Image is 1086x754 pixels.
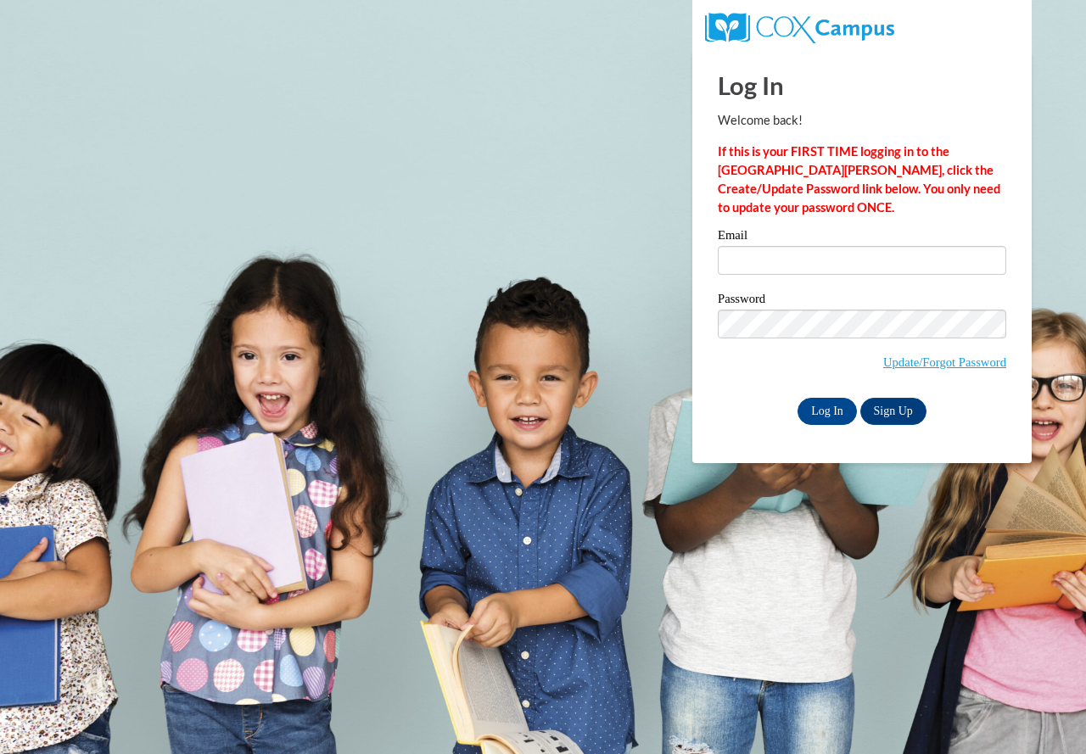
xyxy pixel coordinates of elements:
label: Password [718,293,1006,310]
a: COX Campus [705,20,894,34]
strong: If this is your FIRST TIME logging in to the [GEOGRAPHIC_DATA][PERSON_NAME], click the Create/Upd... [718,144,1000,215]
p: Welcome back! [718,111,1006,130]
h1: Log In [718,68,1006,103]
a: Sign Up [860,398,926,425]
a: Update/Forgot Password [883,355,1006,369]
input: Log In [798,398,857,425]
img: COX Campus [705,13,894,43]
label: Email [718,229,1006,246]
